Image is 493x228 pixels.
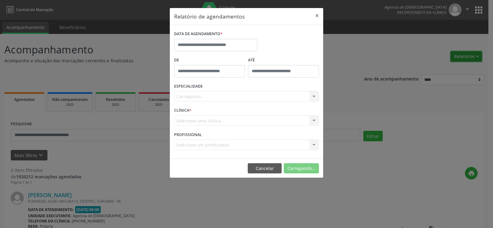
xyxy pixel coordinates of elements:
[174,82,203,91] label: ESPECIALIDADE
[284,163,319,174] button: Carregando...
[174,56,245,65] label: De
[174,130,202,139] label: PROFISSIONAL
[174,106,191,115] label: CLÍNICA
[248,56,319,65] label: ATÉ
[248,163,282,174] button: Cancelar
[174,29,222,39] label: DATA DE AGENDAMENTO
[311,8,323,23] button: Close
[174,12,245,20] h5: Relatório de agendamentos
